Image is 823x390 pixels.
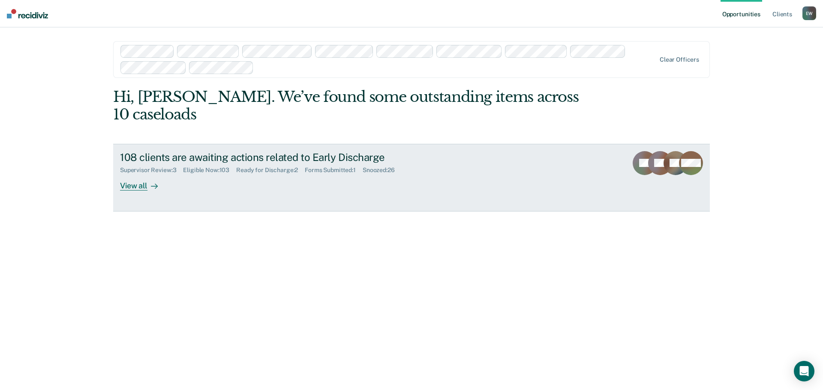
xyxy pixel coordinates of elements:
[120,174,168,191] div: View all
[236,167,305,174] div: Ready for Discharge : 2
[120,167,183,174] div: Supervisor Review : 3
[660,56,699,63] div: Clear officers
[113,144,710,211] a: 108 clients are awaiting actions related to Early DischargeSupervisor Review:3Eligible Now:103Rea...
[120,151,421,164] div: 108 clients are awaiting actions related to Early Discharge
[363,167,402,174] div: Snoozed : 26
[802,6,816,20] button: EW
[113,88,591,123] div: Hi, [PERSON_NAME]. We’ve found some outstanding items across 10 caseloads
[802,6,816,20] div: E W
[7,9,48,18] img: Recidiviz
[794,361,814,381] div: Open Intercom Messenger
[183,167,236,174] div: Eligible Now : 103
[305,167,363,174] div: Forms Submitted : 1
